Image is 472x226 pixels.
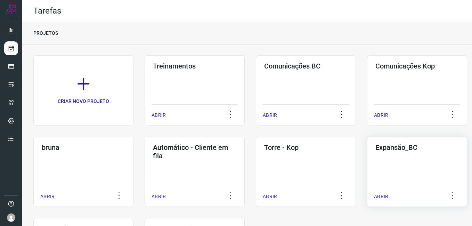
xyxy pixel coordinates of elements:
p: ABRIR [263,193,277,200]
img: Logo [6,4,16,15]
h2: Tarefas [33,6,61,16]
h3: Torre - Kop [264,143,348,152]
h3: Comunicações Kop [375,62,459,70]
p: ABRIR [40,193,55,200]
h3: Treinamentos [153,62,236,70]
img: avatar-user-boy.jpg [7,213,15,222]
p: ABRIR [263,112,277,119]
p: PROJETOS [33,30,58,37]
p: CRIAR NOVO PROJETO [58,98,109,105]
p: ABRIR [152,112,166,119]
p: ABRIR [374,112,388,119]
p: ABRIR [152,193,166,200]
h3: bruna [42,143,125,152]
h3: Expansão_BC [375,143,459,152]
p: ABRIR [374,193,388,200]
h3: Automático - Cliente em fila [153,143,236,160]
h3: Comunicações BC [264,62,348,70]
